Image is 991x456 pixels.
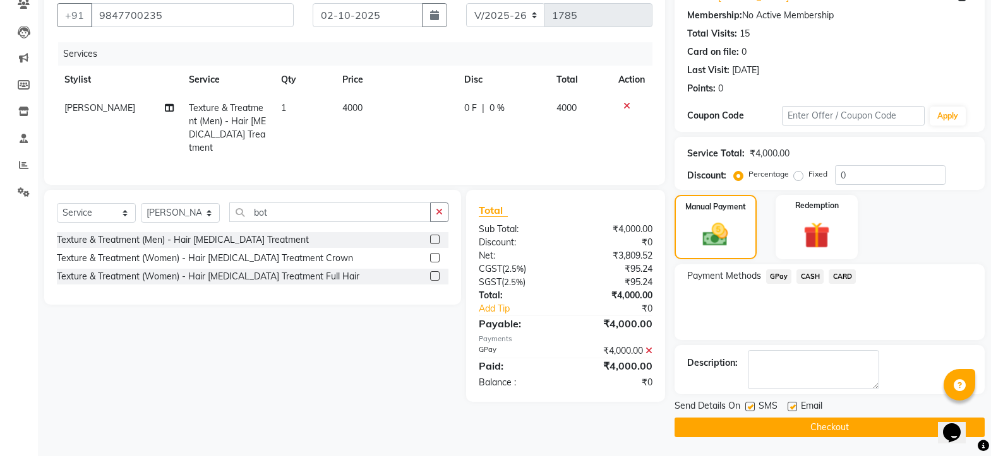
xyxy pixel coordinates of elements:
div: ₹4,000.00 [565,223,661,236]
div: Service Total: [687,147,745,160]
th: Qty [273,66,335,94]
div: GPay [469,344,565,358]
span: Total [479,204,508,217]
div: ₹0 [565,236,661,249]
span: GPay [766,269,792,284]
input: Search by Name/Mobile/Email/Code [91,3,294,27]
div: Total Visits: [687,27,737,40]
span: Payment Methods [687,269,761,283]
div: Texture & Treatment (Women) - Hair [MEDICAL_DATA] Treatment Crown [57,252,353,265]
div: Texture & Treatment (Men) - Hair [MEDICAL_DATA] Treatment [57,233,309,247]
span: 2.5% [505,264,524,274]
div: [DATE] [732,64,759,77]
div: Discount: [469,236,565,249]
div: Membership: [687,9,742,22]
span: 1 [281,102,286,114]
span: CGST [479,263,502,274]
span: | [482,102,484,115]
label: Fixed [808,168,827,180]
div: Discount: [687,169,726,182]
button: Apply [930,107,966,126]
div: ₹4,000.00 [565,289,661,302]
label: Redemption [795,200,839,211]
span: Texture & Treatment (Men) - Hair [MEDICAL_DATA] Treatment [189,102,266,153]
div: Total: [469,289,565,302]
div: ₹0 [565,376,661,389]
th: Disc [457,66,549,94]
th: Stylist [57,66,181,94]
div: 15 [740,27,750,40]
div: 0 [718,82,723,95]
span: CARD [829,269,856,284]
div: ( ) [469,276,565,289]
div: Card on file: [687,45,739,59]
div: ₹95.24 [565,276,661,289]
div: Paid: [469,358,565,373]
div: Last Visit: [687,64,730,77]
div: ₹0 [582,302,662,315]
span: Email [801,399,822,415]
span: 4000 [342,102,363,114]
div: Payments [479,334,652,344]
div: Coupon Code [687,109,782,122]
input: Search or Scan [229,202,431,222]
div: Services [58,42,662,66]
div: Points: [687,82,716,95]
div: 0 [742,45,747,59]
div: ₹4,000.00 [750,147,790,160]
div: Sub Total: [469,223,565,236]
div: ₹3,809.52 [565,249,661,262]
img: _cash.svg [695,220,736,249]
th: Total [549,66,611,94]
button: Checkout [675,418,985,437]
span: 0 F [464,102,477,115]
div: ( ) [469,262,565,276]
div: ₹4,000.00 [565,344,661,358]
span: 4000 [556,102,577,114]
span: SGST [479,276,502,288]
th: Service [181,66,273,94]
span: 2.5% [504,277,523,287]
div: Balance : [469,376,565,389]
span: 0 % [489,102,505,115]
div: Texture & Treatment (Women) - Hair [MEDICAL_DATA] Treatment Full Hair [57,270,359,283]
label: Percentage [748,168,789,180]
th: Action [611,66,652,94]
input: Enter Offer / Coupon Code [782,106,925,126]
span: SMS [759,399,778,415]
label: Manual Payment [685,201,746,213]
button: +91 [57,3,92,27]
div: Net: [469,249,565,262]
span: Send Details On [675,399,740,415]
div: Description: [687,356,738,370]
div: Payable: [469,316,565,331]
a: Add Tip [469,302,582,315]
div: No Active Membership [687,9,972,22]
th: Price [335,66,457,94]
img: _gift.svg [795,219,838,252]
span: [PERSON_NAME] [64,102,135,114]
iframe: chat widget [938,406,978,443]
div: ₹95.24 [565,262,661,276]
span: CASH [796,269,824,284]
div: ₹4,000.00 [565,316,661,331]
div: ₹4,000.00 [565,358,661,373]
